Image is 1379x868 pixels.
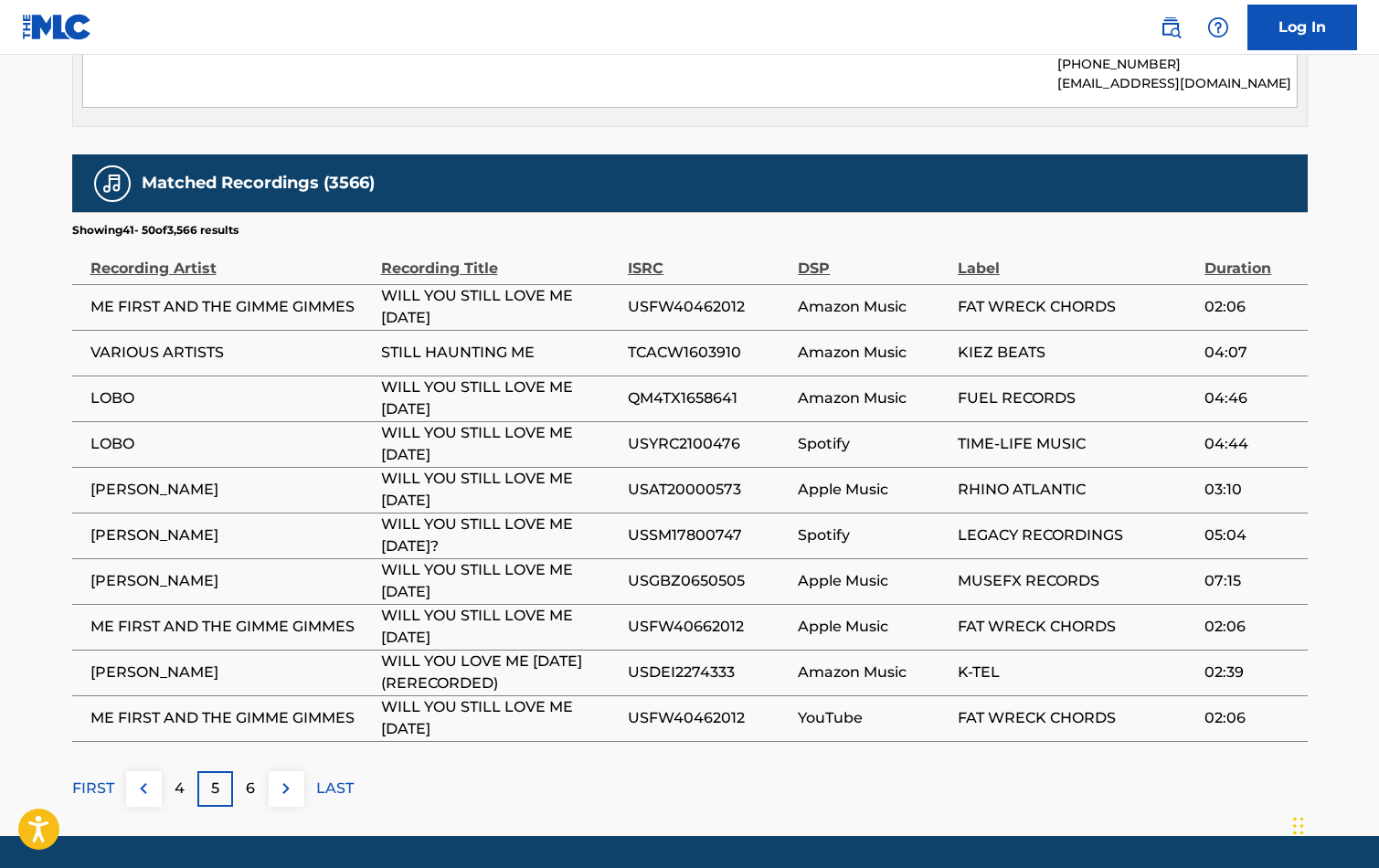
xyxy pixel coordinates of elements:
span: ME FIRST AND THE GIMME GIMMES [90,296,372,318]
span: Apple Music [798,479,948,501]
p: 4 [175,778,185,799]
a: Public Search [1152,9,1189,46]
span: USFW40462012 [628,707,790,729]
div: ISRC [628,238,790,280]
span: USFW40662012 [628,616,790,638]
span: 04:46 [1204,387,1298,409]
h5: Matched Recordings (3566) [142,173,375,194]
span: 04:07 [1204,342,1298,364]
img: left [133,778,154,799]
a: Log In [1247,5,1357,50]
span: Amazon Music [798,387,948,409]
span: RHINO ATLANTIC [958,479,1195,501]
span: TCACW1603910 [628,342,790,364]
span: K-TEL [958,662,1195,683]
span: [PERSON_NAME] [90,662,372,683]
span: [PERSON_NAME] [90,524,372,546]
span: 02:06 [1204,707,1298,729]
span: 02:06 [1204,296,1298,318]
span: [PERSON_NAME] [90,479,372,501]
span: WILL YOU STILL LOVE ME [DATE] [381,285,619,329]
img: MLC Logo [22,14,92,40]
span: Amazon Music [798,662,948,683]
span: KIEZ BEATS [958,342,1195,364]
span: TIME-LIFE MUSIC [958,433,1195,455]
span: USFW40462012 [628,296,790,318]
p: FIRST [72,778,114,799]
span: WILL YOU STILL LOVE ME [DATE] [381,468,619,512]
span: VARIOUS ARTISTS [90,342,372,364]
span: WILL YOU STILL LOVE ME [DATE]? [381,513,619,557]
span: WILL YOU STILL LOVE ME [DATE] [381,559,619,603]
div: Drag [1293,799,1304,853]
img: Matched Recordings [101,173,123,195]
span: 04:44 [1204,433,1298,455]
p: Showing 41 - 50 of 3,566 results [72,222,239,238]
img: help [1207,16,1229,38]
img: search [1160,16,1182,38]
span: FAT WRECK CHORDS [958,296,1195,318]
span: Spotify [798,433,948,455]
span: FUEL RECORDS [958,387,1195,409]
span: LOBO [90,433,372,455]
div: Duration [1204,238,1298,280]
div: DSP [798,238,948,280]
span: ME FIRST AND THE GIMME GIMMES [90,616,372,638]
span: 03:10 [1204,479,1298,501]
p: [EMAIL_ADDRESS][DOMAIN_NAME] [1057,74,1296,93]
span: 02:06 [1204,616,1298,638]
span: Amazon Music [798,342,948,364]
span: 07:15 [1204,570,1298,592]
span: Apple Music [798,616,948,638]
div: Label [958,238,1195,280]
span: LEGACY RECORDINGS [958,524,1195,546]
span: 05:04 [1204,524,1298,546]
span: LOBO [90,387,372,409]
span: WILL YOU STILL LOVE ME [DATE] [381,696,619,740]
p: LAST [316,778,354,799]
span: FAT WRECK CHORDS [958,707,1195,729]
span: [PERSON_NAME] [90,570,372,592]
iframe: Chat Widget [1288,780,1379,868]
span: 02:39 [1204,662,1298,683]
span: MUSEFX RECORDS [958,570,1195,592]
span: YouTube [798,707,948,729]
span: USDEI2274333 [628,662,790,683]
span: WILL YOU STILL LOVE ME [DATE] [381,376,619,420]
span: Apple Music [798,570,948,592]
span: USSM17800747 [628,524,790,546]
span: STILL HAUNTING ME [381,342,619,364]
span: WILL YOU LOVE ME [DATE] (RERECORDED) [381,651,619,694]
span: Amazon Music [798,296,948,318]
span: WILL YOU STILL LOVE ME [DATE] [381,605,619,649]
p: [PHONE_NUMBER] [1057,55,1296,74]
p: 6 [246,778,255,799]
div: Recording Title [381,238,619,280]
span: FAT WRECK CHORDS [958,616,1195,638]
div: Help [1200,9,1236,46]
div: Recording Artist [90,238,372,280]
span: WILL YOU STILL LOVE ME [DATE] [381,422,619,466]
img: right [275,778,297,799]
span: Spotify [798,524,948,546]
span: USAT20000573 [628,479,790,501]
p: 5 [211,778,219,799]
span: USGBZ0650505 [628,570,790,592]
span: QM4TX1658641 [628,387,790,409]
span: ME FIRST AND THE GIMME GIMMES [90,707,372,729]
span: USYRC2100476 [628,433,790,455]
